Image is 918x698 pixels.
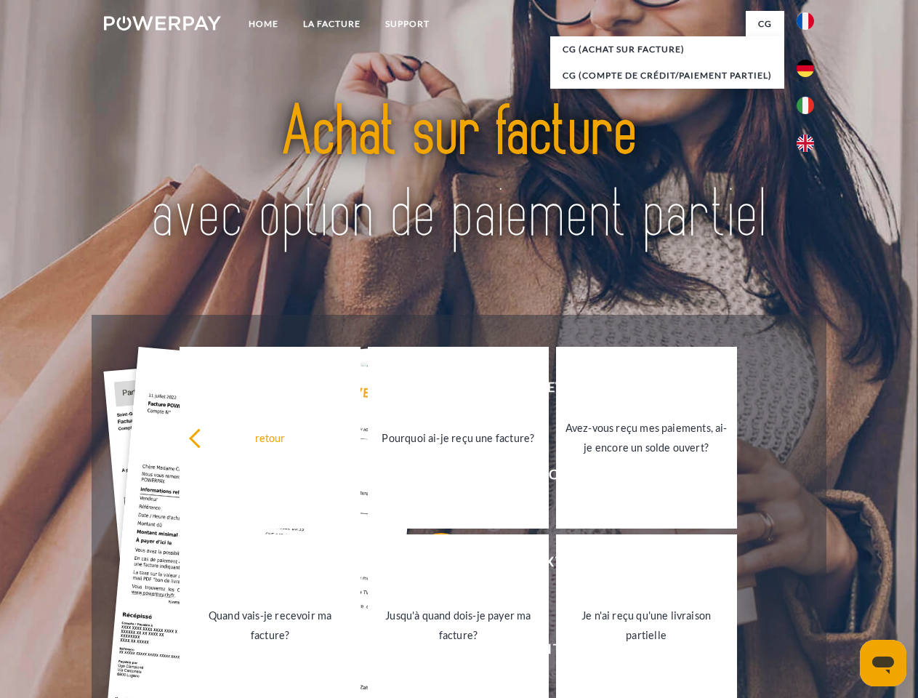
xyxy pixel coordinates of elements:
div: retour [188,428,352,447]
img: it [797,97,814,114]
a: Avez-vous reçu mes paiements, ai-je encore un solde ouvert? [556,347,737,529]
a: CG (achat sur facture) [550,36,784,63]
a: CG (Compte de crédit/paiement partiel) [550,63,784,89]
div: Jusqu'à quand dois-je payer ma facture? [377,606,540,645]
a: LA FACTURE [291,11,373,37]
img: title-powerpay_fr.svg [139,70,779,278]
img: fr [797,12,814,30]
div: Quand vais-je recevoir ma facture? [188,606,352,645]
img: en [797,135,814,152]
img: de [797,60,814,77]
div: Je n'ai reçu qu'une livraison partielle [565,606,728,645]
div: Pourquoi ai-je reçu une facture? [377,428,540,447]
iframe: Bouton de lancement de la fenêtre de messagerie [860,640,906,686]
a: CG [746,11,784,37]
div: Avez-vous reçu mes paiements, ai-je encore un solde ouvert? [565,418,728,457]
a: Home [236,11,291,37]
a: Support [373,11,442,37]
img: logo-powerpay-white.svg [104,16,221,31]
